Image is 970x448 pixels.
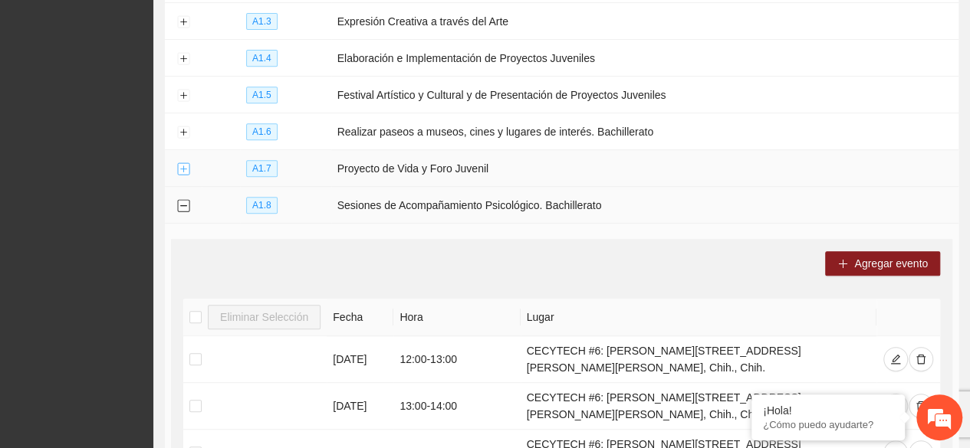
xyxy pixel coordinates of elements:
span: delete [916,401,926,413]
p: ¿Cómo puedo ayudarte? [763,419,893,430]
td: 13:00 - 14:00 [393,383,520,430]
th: Lugar [521,299,876,336]
th: Hora [393,299,520,336]
td: Proyecto de Vida y Foro Juvenil [331,150,958,187]
button: Expand row [177,16,189,28]
span: plus [837,258,848,270]
span: A1.3 [246,13,278,30]
button: edit [883,347,908,371]
td: [DATE] [327,336,393,383]
span: A1.4 [246,50,278,67]
button: Expand row [177,53,189,65]
textarea: Escriba su mensaje y pulse “Intro” [8,291,292,345]
td: 12:00 - 13:00 [393,336,520,383]
td: [DATE] [327,383,393,430]
td: CECYTECH #6: [PERSON_NAME][STREET_ADDRESS][PERSON_NAME][PERSON_NAME], Chih., Chih. [521,336,876,383]
button: Eliminar Selección [208,305,321,329]
span: A1.8 [246,197,278,214]
div: Chatee con nosotros ahora [80,78,258,98]
span: Agregar evento [854,255,928,272]
div: ¡Hola! [763,404,893,417]
span: A1.5 [246,87,278,103]
td: Expresión Creativa a través del Arte [331,3,958,40]
span: A1.7 [246,160,278,177]
span: delete [916,354,926,366]
span: Estamos en línea. [89,141,212,296]
td: Sesiones de Acompañamiento Psicológico. Bachillerato [331,187,958,224]
div: Minimizar ventana de chat en vivo [252,8,288,44]
button: plusAgregar evento [825,251,940,276]
th: Fecha [327,299,393,336]
td: Festival Artístico y Cultural y de Presentación de Proyectos Juveniles [331,77,958,113]
button: edit [883,394,908,418]
td: CECYTECH #6: [PERSON_NAME][STREET_ADDRESS][PERSON_NAME][PERSON_NAME], Chih., Chih. [521,383,876,430]
span: edit [890,354,901,366]
td: Elaboración e Implementación de Proyectos Juveniles [331,40,958,77]
span: A1.6 [246,123,278,140]
button: Expand row [177,163,189,175]
button: Expand row [177,90,189,102]
button: delete [909,347,933,371]
button: delete [909,394,933,418]
button: Collapse row [177,200,189,212]
td: Realizar paseos a museos, cines y lugares de interés. Bachillerato [331,113,958,150]
button: Expand row [177,126,189,139]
